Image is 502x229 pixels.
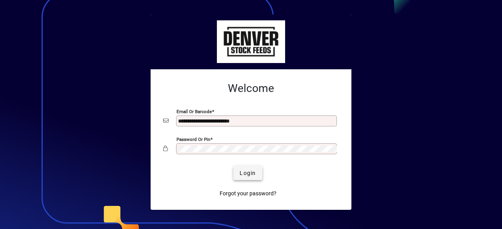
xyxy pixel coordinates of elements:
button: Login [233,166,262,180]
a: Forgot your password? [216,186,280,200]
h2: Welcome [163,82,339,95]
mat-label: Password or Pin [176,137,210,142]
span: Login [240,169,256,177]
span: Forgot your password? [220,189,276,198]
mat-label: Email or Barcode [176,109,212,114]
